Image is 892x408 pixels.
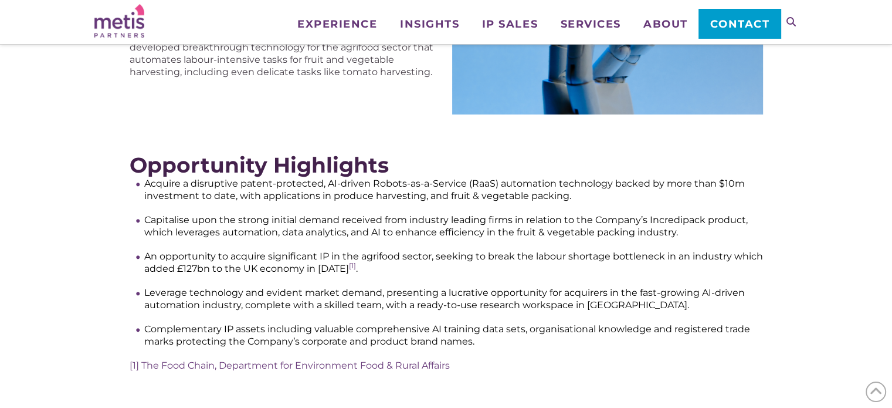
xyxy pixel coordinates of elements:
[144,286,763,311] li: Leverage technology and evident market demand, presenting a lucrative opportunity for acquirers i...
[866,382,886,402] span: Back to Top
[482,19,538,29] span: IP Sales
[710,19,769,29] span: Contact
[400,19,459,29] span: Insights
[141,360,450,371] a: The Food Chain, Department for Environment Food & Rural Affairs
[349,261,356,270] sup: [1]
[560,19,620,29] span: Services
[144,250,763,275] li: An opportunity to acquire significant IP in the agrifood sector, seeking to break the labour shor...
[130,152,389,178] strong: Opportunity Highlights
[130,29,440,78] p: Backed by circa $10m in investment to date, the business developed breakthrough technology for th...
[130,360,139,371] a: [1]
[297,19,377,29] span: Experience
[643,19,688,29] span: About
[698,9,780,38] a: Contact
[144,214,763,238] li: Capitalise upon the strong initial demand received from industry leading firms in relation to the...
[144,323,763,348] li: Complementary IP assets including valuable comprehensive AI training data sets, organisational kn...
[94,4,144,38] img: Metis Partners
[144,177,763,202] li: Acquire a disruptive patent-protected, AI-driven Robots-as-a-Service (RaaS) automation technology...
[349,263,356,274] a: [1]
